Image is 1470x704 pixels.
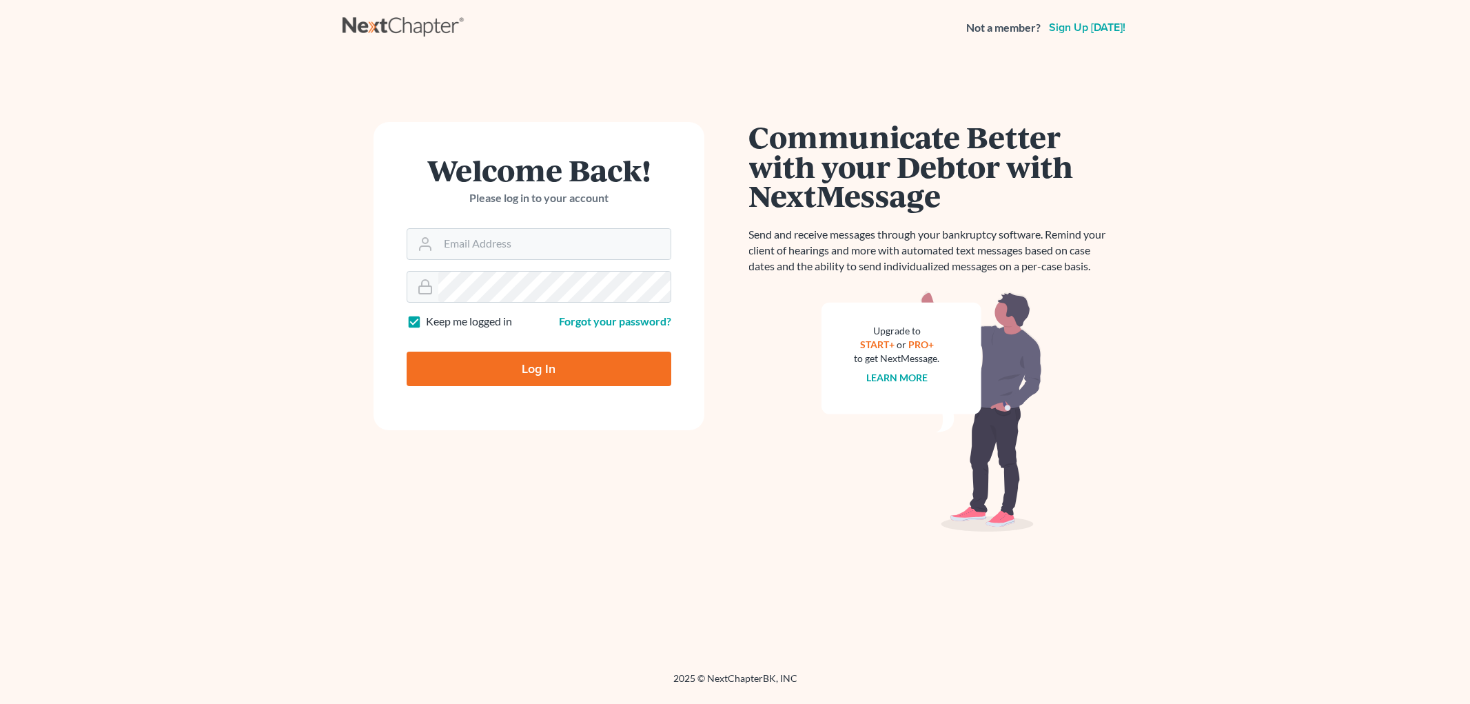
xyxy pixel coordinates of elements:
[908,339,934,350] a: PRO+
[855,352,940,365] div: to get NextMessage.
[559,314,671,328] a: Forgot your password?
[426,314,512,330] label: Keep me logged in
[407,155,671,185] h1: Welcome Back!
[749,227,1114,274] p: Send and receive messages through your bankruptcy software. Remind your client of hearings and mo...
[866,372,928,383] a: Learn more
[821,291,1042,532] img: nextmessage_bg-59042aed3d76b12b5cd301f8e5b87938c9018125f34e5fa2b7a6b67550977c72.svg
[343,672,1128,696] div: 2025 © NextChapterBK, INC
[1046,22,1128,33] a: Sign up [DATE]!
[860,339,895,350] a: START+
[438,229,671,259] input: Email Address
[407,190,671,206] p: Please log in to your account
[897,339,906,350] span: or
[855,324,940,338] div: Upgrade to
[966,20,1041,36] strong: Not a member?
[749,122,1114,210] h1: Communicate Better with your Debtor with NextMessage
[407,352,671,386] input: Log In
